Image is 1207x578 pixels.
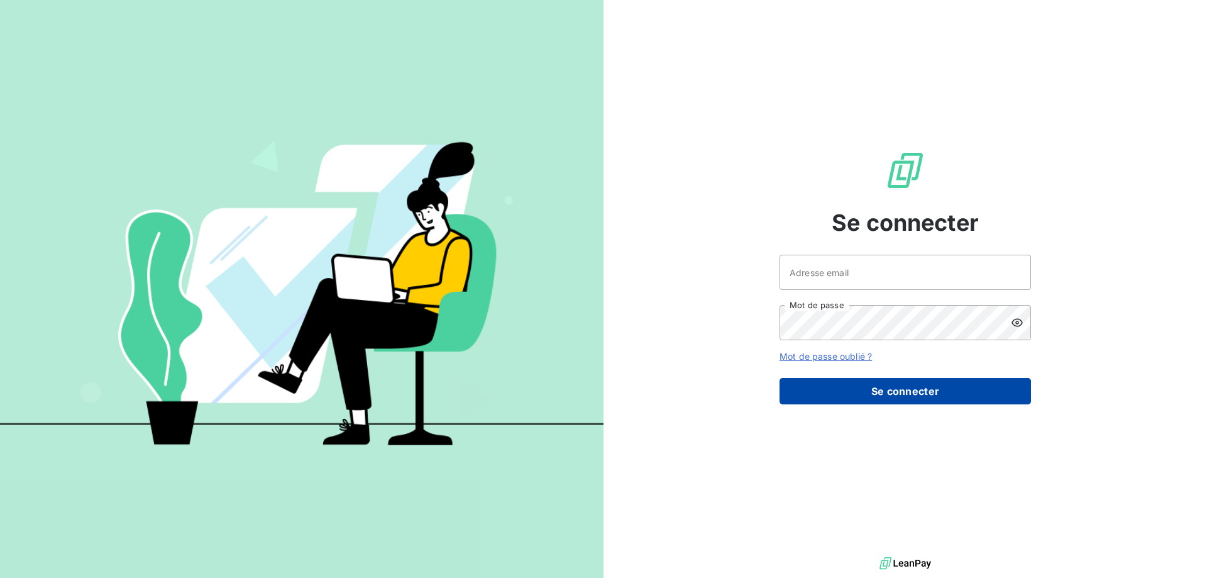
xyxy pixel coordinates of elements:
[780,351,872,362] a: Mot de passe oublié ?
[885,150,925,191] img: Logo LeanPay
[780,255,1031,290] input: placeholder
[780,378,1031,404] button: Se connecter
[832,206,979,240] span: Se connecter
[879,554,931,573] img: logo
